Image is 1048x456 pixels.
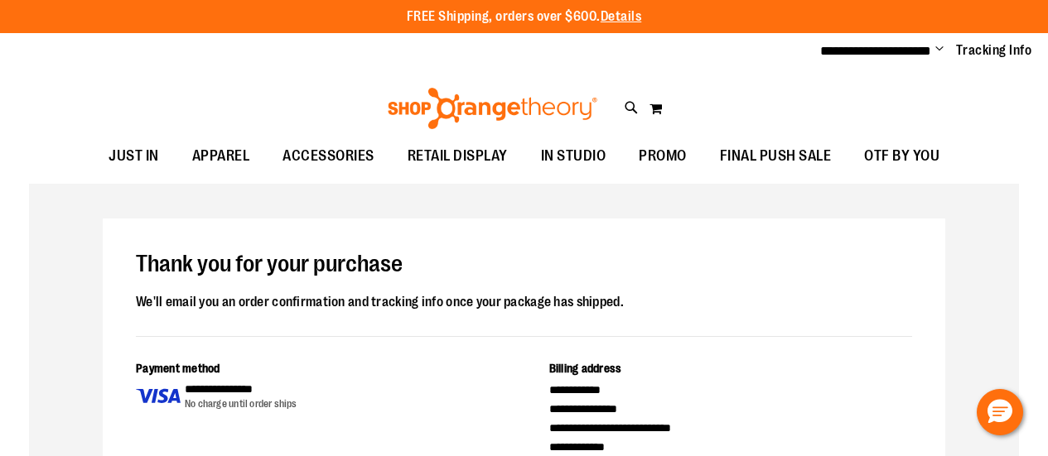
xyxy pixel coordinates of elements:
[176,137,267,175] a: APPAREL
[92,137,176,175] a: JUST IN
[935,42,944,59] button: Account menu
[136,291,912,313] div: We'll email you an order confirmation and tracking info once your package has shipped.
[524,137,623,175] a: IN STUDIO
[864,137,939,175] span: OTF BY YOU
[639,137,687,175] span: PROMO
[549,360,913,381] div: Billing address
[703,137,848,175] a: FINAL PUSH SALE
[622,137,703,175] a: PROMO
[541,137,606,175] span: IN STUDIO
[192,137,250,175] span: APPAREL
[408,137,508,175] span: RETAIL DISPLAY
[266,137,391,175] a: ACCESSORIES
[136,360,500,381] div: Payment method
[385,88,600,129] img: Shop Orangetheory
[407,7,642,26] p: FREE Shipping, orders over $600.
[136,381,181,411] img: Payment type icon
[720,137,832,175] span: FINAL PUSH SALE
[601,9,642,24] a: Details
[977,389,1023,435] button: Hello, have a question? Let’s chat.
[391,137,524,175] a: RETAIL DISPLAY
[136,252,912,278] h1: Thank you for your purchase
[283,137,374,175] span: ACCESSORIES
[185,397,297,411] div: No charge until order ships
[956,41,1032,60] a: Tracking Info
[848,137,956,175] a: OTF BY YOU
[109,137,159,175] span: JUST IN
